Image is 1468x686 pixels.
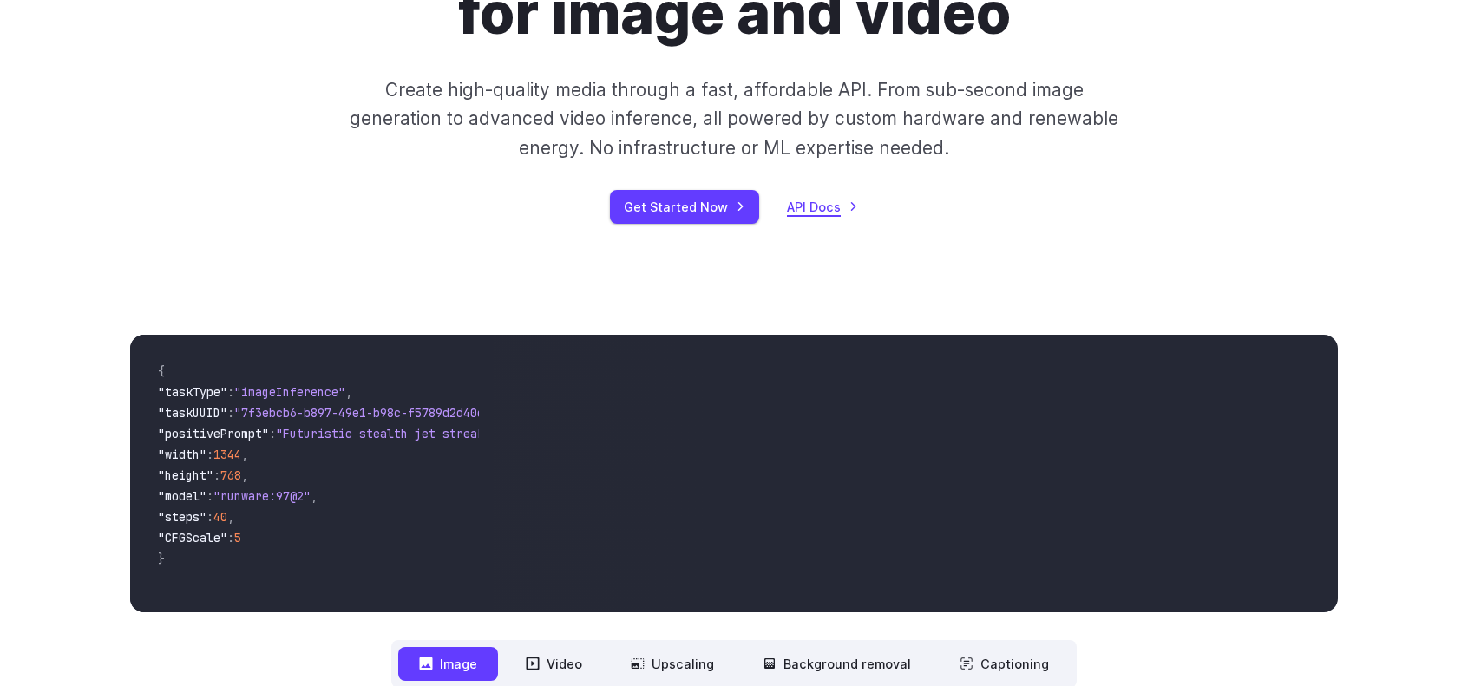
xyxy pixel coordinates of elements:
span: : [227,384,234,400]
span: "steps" [158,509,206,525]
span: : [269,426,276,441]
button: Background removal [742,647,932,681]
span: "CFGScale" [158,530,227,546]
button: Captioning [939,647,1070,681]
span: { [158,363,165,379]
a: Get Started Now [610,190,759,224]
span: "model" [158,488,206,504]
span: "imageInference" [234,384,345,400]
span: : [227,405,234,421]
span: "runware:97@2" [213,488,311,504]
button: Upscaling [610,647,735,681]
span: : [206,509,213,525]
span: "taskType" [158,384,227,400]
span: } [158,551,165,566]
span: : [206,447,213,462]
span: "Futuristic stealth jet streaking through a neon-lit cityscape with glowing purple exhaust" [276,426,908,441]
span: : [206,488,213,504]
span: 768 [220,467,241,483]
span: "7f3ebcb6-b897-49e1-b98c-f5789d2d40d7" [234,405,498,421]
button: Image [398,647,498,681]
button: Video [505,647,603,681]
span: 40 [213,509,227,525]
span: , [241,447,248,462]
p: Create high-quality media through a fast, affordable API. From sub-second image generation to adv... [348,75,1121,162]
span: "positivePrompt" [158,426,269,441]
span: "width" [158,447,206,462]
span: , [345,384,352,400]
span: 5 [234,530,241,546]
span: , [311,488,318,504]
span: : [213,467,220,483]
span: : [227,530,234,546]
a: API Docs [787,197,858,217]
span: , [227,509,234,525]
span: "taskUUID" [158,405,227,421]
span: , [241,467,248,483]
span: 1344 [213,447,241,462]
span: "height" [158,467,213,483]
